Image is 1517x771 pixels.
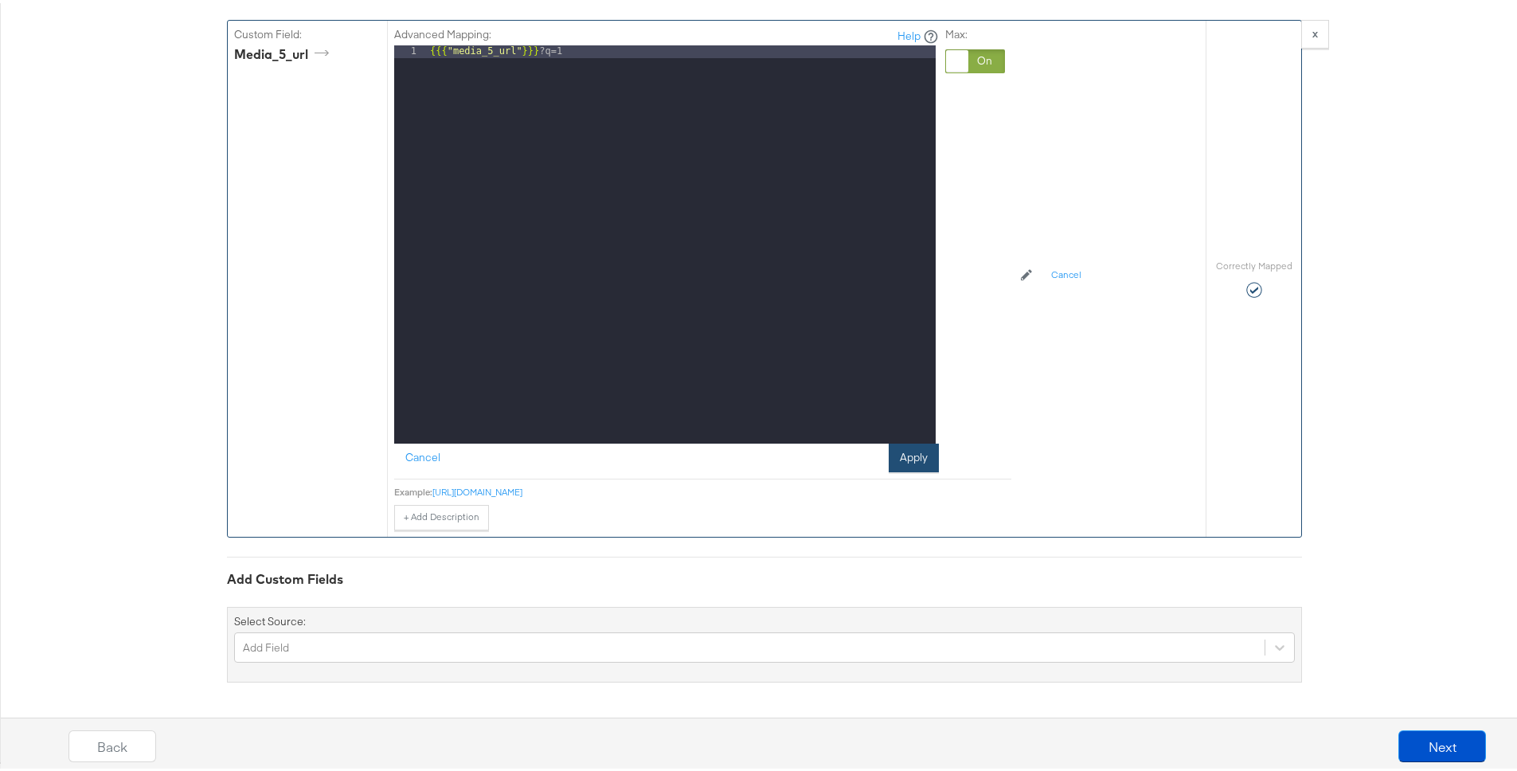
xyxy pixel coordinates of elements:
div: Example: [394,483,432,495]
button: + Add Description [394,502,489,527]
label: Select Source: [234,611,306,626]
label: Custom Field: [234,24,381,39]
button: x [1301,17,1329,45]
div: 1 [394,42,427,55]
div: Add Field [243,637,289,652]
strong: x [1312,23,1318,37]
button: Next [1398,727,1486,759]
a: [URL][DOMAIN_NAME] [432,483,522,495]
div: media_5_url [234,42,334,61]
label: Advanced Mapping: [394,24,491,39]
label: Correctly Mapped [1216,256,1292,269]
label: Max: [945,24,1005,39]
button: Back [68,727,156,759]
button: Cancel [1042,260,1091,285]
button: Apply [889,440,939,469]
div: Add Custom Fields [227,567,1302,585]
button: Cancel [394,440,452,469]
a: Help [897,25,921,41]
